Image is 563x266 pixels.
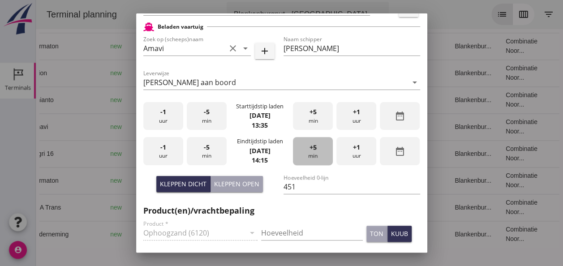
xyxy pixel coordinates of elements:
[412,194,463,221] td: Blankenbur...
[412,60,463,86] td: Blankenbur...
[205,33,254,60] td: 672
[160,107,166,117] span: -1
[461,9,472,20] i: list
[387,226,412,242] button: kuub
[4,8,88,21] div: Terminal planning
[187,102,227,130] div: min
[143,205,420,217] h2: Product(en)/vrachtbepaling
[226,232,233,237] small: m3
[412,113,463,140] td: Blankenbur...
[252,156,268,164] strong: 14:15
[298,60,344,86] td: Filling sand
[160,142,166,152] span: -1
[298,86,344,113] td: Filling sand
[204,142,210,152] span: -5
[463,167,518,194] td: Combinatie Noor...
[176,124,182,130] i: directions_boat
[259,46,270,56] i: add
[412,140,463,167] td: Blankenbur...
[67,221,99,248] td: new
[129,177,135,184] i: directions_boat
[160,179,206,189] div: Kleppen dicht
[309,142,317,152] span: +5
[298,33,344,60] td: Ontzilt oph.zan...
[198,9,331,20] div: Blankenburgput - [GEOGRAPHIC_DATA]
[344,167,412,194] td: 18
[107,69,182,78] div: [GEOGRAPHIC_DATA]
[463,33,518,60] td: Combinatie Noor...
[205,60,254,86] td: 480
[344,113,412,140] td: 18
[337,9,348,20] i: arrow_drop_down
[236,137,283,146] div: Eindtijdstip laden
[344,140,412,167] td: 18
[223,178,230,184] small: m3
[298,221,344,248] td: Ontzilt oph.zan...
[298,140,344,167] td: Ontzilt oph.zan...
[205,194,254,221] td: 336
[463,86,518,113] td: Combinatie Noor...
[293,102,333,130] div: min
[366,226,387,242] button: ton
[67,33,99,60] td: new
[107,230,182,239] div: Gouda
[143,41,226,56] input: Zoek op (scheeps)naam
[353,107,360,117] span: +1
[223,124,230,130] small: m3
[252,121,268,129] strong: 13:35
[205,86,254,113] td: 556
[129,231,135,237] i: directions_boat
[107,203,182,212] div: Tilburg
[129,204,135,210] i: directions_boat
[211,176,263,192] button: Kleppen open
[223,205,230,210] small: m3
[67,60,99,86] td: new
[107,42,182,51] div: Gouda
[507,9,518,20] i: filter_list
[226,151,233,157] small: m3
[463,140,518,167] td: Combinatie Noor...
[176,97,182,103] i: directions_boat
[298,167,344,194] td: Ontzilt oph.zan...
[249,146,270,155] strong: [DATE]
[298,194,344,221] td: Filling sand
[336,137,376,165] div: uur
[143,78,236,86] div: [PERSON_NAME] aan boord
[205,167,254,194] td: 672
[412,221,463,248] td: Blankenbur...
[236,102,284,111] div: Starttijdstip laden
[156,176,211,192] button: Kleppen dicht
[67,194,99,221] td: new
[143,137,183,165] div: uur
[395,146,405,157] i: date_range
[463,113,518,140] td: Combinatie Noor...
[344,60,412,86] td: 18
[176,70,182,76] i: directions_boat
[463,60,518,86] td: Combinatie Noor...
[223,98,230,103] small: m3
[158,23,203,31] h2: Beladen vaartuig
[261,226,363,240] input: Hoeveelheid
[67,140,99,167] td: new
[187,137,227,165] div: min
[309,107,317,117] span: +5
[129,43,135,49] i: directions_boat
[205,140,254,167] td: 1298
[204,107,210,117] span: -5
[463,221,518,248] td: Combinatie Noor...
[205,113,254,140] td: 451
[129,150,135,157] i: directions_boat
[344,194,412,221] td: 18
[223,44,230,49] small: m3
[205,221,254,248] td: 1003
[240,43,251,54] i: arrow_drop_down
[284,41,420,56] input: Naam schipper
[67,113,99,140] td: new
[412,167,463,194] td: Blankenbur...
[223,71,230,76] small: m3
[336,102,376,130] div: uur
[391,229,408,238] div: kuub
[298,113,344,140] td: Filling sand
[395,111,405,121] i: date_range
[249,111,270,120] strong: [DATE]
